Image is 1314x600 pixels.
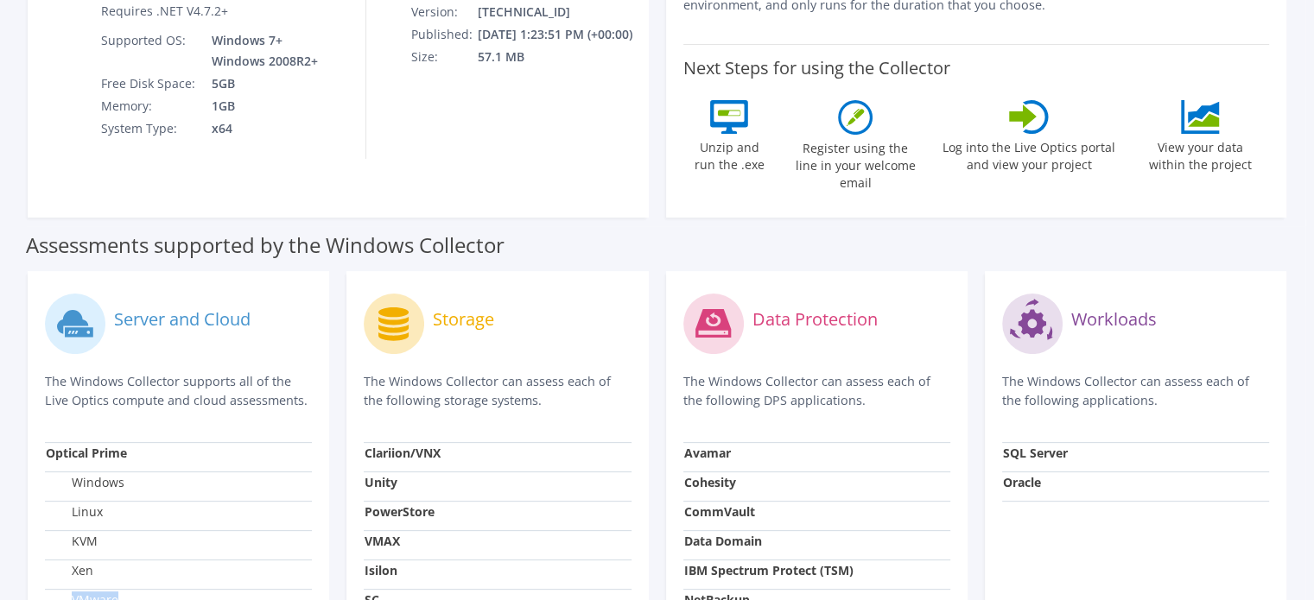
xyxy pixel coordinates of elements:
[365,474,397,490] strong: Unity
[364,372,631,410] p: The Windows Collector can assess each of the following storage systems.
[684,474,736,490] strong: Cohesity
[199,29,321,73] td: Windows 7+ Windows 2008R2+
[790,135,920,192] label: Register using the line in your welcome email
[1003,445,1068,461] strong: SQL Server
[26,237,505,254] label: Assessments supported by the Windows Collector
[410,23,477,46] td: Published:
[100,117,199,140] td: System Type:
[683,372,950,410] p: The Windows Collector can assess each of the following DPS applications.
[477,1,641,23] td: [TECHNICAL_ID]
[1138,134,1262,174] label: View your data within the project
[1071,311,1157,328] label: Workloads
[752,311,878,328] label: Data Protection
[684,503,755,520] strong: CommVault
[100,29,199,73] td: Supported OS:
[45,372,312,410] p: The Windows Collector supports all of the Live Optics compute and cloud assessments.
[683,58,950,79] label: Next Steps for using the Collector
[365,445,441,461] strong: Clariion/VNX
[365,562,397,578] strong: Isilon
[477,23,641,46] td: [DATE] 1:23:51 PM (+00:00)
[100,73,199,95] td: Free Disk Space:
[100,95,199,117] td: Memory:
[410,46,477,68] td: Size:
[199,117,321,140] td: x64
[46,503,103,521] label: Linux
[684,562,854,578] strong: IBM Spectrum Protect (TSM)
[46,445,127,461] strong: Optical Prime
[684,445,731,461] strong: Avamar
[101,3,228,20] label: Requires .NET V4.7.2+
[114,311,251,328] label: Server and Cloud
[1002,372,1269,410] p: The Windows Collector can assess each of the following applications.
[199,73,321,95] td: 5GB
[410,1,477,23] td: Version:
[199,95,321,117] td: 1GB
[365,503,435,520] strong: PowerStore
[365,533,400,549] strong: VMAX
[477,46,641,68] td: 57.1 MB
[1003,474,1041,490] strong: Oracle
[46,533,98,550] label: KVM
[46,474,124,491] label: Windows
[433,311,494,328] label: Storage
[46,562,93,579] label: Xen
[684,533,762,549] strong: Data Domain
[942,134,1116,174] label: Log into the Live Optics portal and view your project
[689,134,769,174] label: Unzip and run the .exe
